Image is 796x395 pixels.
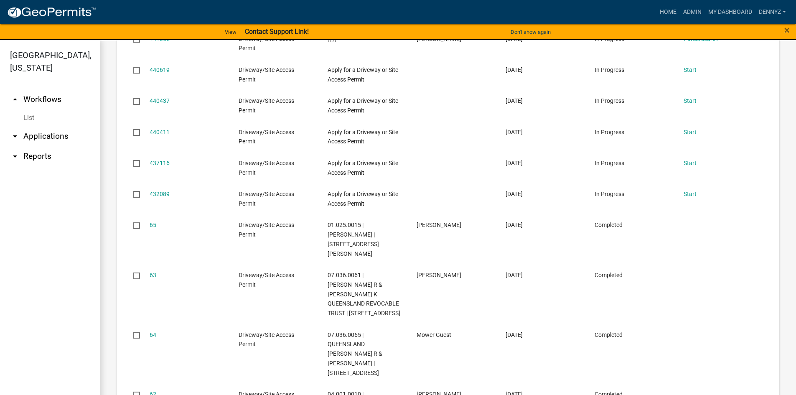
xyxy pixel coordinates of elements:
span: Driveway/Site Access Permit [239,66,294,83]
span: Driveway/Site Access Permit [239,331,294,348]
span: Completed [595,272,623,278]
span: Ryan Steinkamp [417,222,461,228]
span: In Progress [595,160,624,166]
span: Apply for a Driveway or Site Access Permit [328,129,398,145]
a: 440411 [150,129,170,135]
span: 06/24/2025 [506,97,523,104]
button: Don't show again [507,25,554,39]
span: Driveway/Site Access Permit [239,129,294,145]
a: Start [684,129,697,135]
span: 07.036.0065 | QUEENSLAND DALE R & SUSAN K | 22471 740TH AVE, Grand Meadow, 55936 [328,331,382,376]
span: In Progress [595,66,624,73]
span: APRIL GRABAU [417,272,461,278]
span: 06/06/2025 [506,191,523,197]
a: 440619 [150,66,170,73]
button: Close [784,25,790,35]
a: 63 [150,272,156,278]
span: Apply for a Driveway or Site Access Permit [328,191,398,207]
a: 440437 [150,97,170,104]
span: Driveway/Site Access Permit [239,222,294,238]
span: 01.025.0015 | STEINKAMP ALAN | 11095 670TH AVE, Adams, 55909 [328,222,379,257]
span: 06/24/2025 [506,129,523,135]
i: arrow_drop_down [10,151,20,161]
i: arrow_drop_down [10,131,20,141]
a: dennyz [755,4,789,20]
span: 06/24/2025 [506,66,523,73]
a: Start [684,66,697,73]
span: 05/01/2025 [506,222,523,228]
span: Completed [595,331,623,338]
a: Start [684,160,697,166]
a: Admin [680,4,705,20]
a: 432089 [150,191,170,197]
span: × [784,24,790,36]
span: Driveway/Site Access Permit [239,160,294,176]
a: View [221,25,240,39]
a: Start [684,191,697,197]
span: Mower Guest [417,331,451,338]
strong: Contact Support Link! [245,28,309,36]
span: 06/17/2025 [506,160,523,166]
span: Apply for a Driveway or Site Access Permit [328,160,398,176]
span: In Progress [595,191,624,197]
a: 437116 [150,160,170,166]
span: Completed [595,222,623,228]
a: Start [684,97,697,104]
span: Apply for a Driveway or Site Access Permit [328,66,398,83]
span: Driveway/Site Access Permit [239,97,294,114]
i: arrow_drop_up [10,94,20,104]
span: In Progress [595,129,624,135]
a: 65 [150,222,156,228]
span: In Progress [595,97,624,104]
a: My Dashboard [705,4,755,20]
a: Home [656,4,680,20]
span: 07.036.0061 | DALE R & SUSAN K QUEENSLAND REVOCABLE TRUST | 22471 740TH AVE, Grand Meadow, 55912 [328,272,400,316]
span: 05/01/2025 [506,272,523,278]
span: Driveway/Site Access Permit [239,272,294,288]
a: 64 [150,331,156,338]
span: Apply for a Driveway or Site Access Permit [328,97,398,114]
span: 05/01/2025 [506,331,523,338]
span: Driveway/Site Access Permit [239,191,294,207]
